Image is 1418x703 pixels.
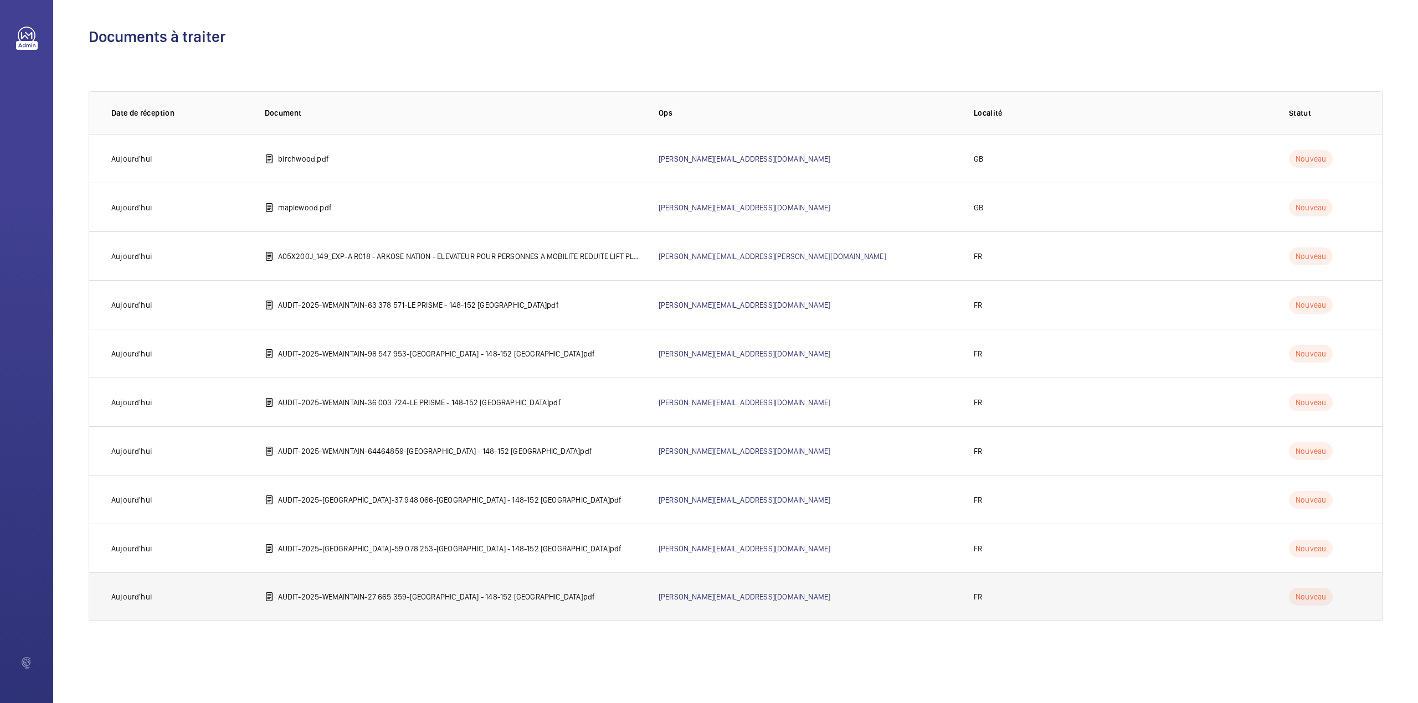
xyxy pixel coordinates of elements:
[1289,394,1333,411] p: Nouveau
[111,202,152,213] p: Aujourd'hui
[659,544,830,553] a: [PERSON_NAME][EMAIL_ADDRESS][DOMAIN_NAME]
[974,107,1271,118] p: Localité
[659,107,956,118] p: Ops
[974,397,982,408] p: FR
[278,299,559,311] p: AUDIT-2025-WEMAINTAIN-63 378 571-LE PRISME - 148-152 [GEOGRAPHIC_DATA]pdf
[974,446,982,457] p: FR
[111,446,152,457] p: Aujourd'hui
[89,27,1383,47] h1: Documents à traiter
[1289,296,1333,314] p: Nouveau
[111,107,247,118] p: Date de réception
[278,494,622,505] p: AUDIT-2025-[GEOGRAPHIC_DATA]-37 948 066-[GEOGRAPHIC_DATA] - 148-152 [GEOGRAPHIC_DATA]pdf
[659,398,830,407] a: [PERSON_NAME][EMAIL_ADDRESS][DOMAIN_NAME]
[278,591,595,602] p: AUDIT-2025-WEMAINTAIN-27 665 359-[GEOGRAPHIC_DATA] - 148-152 [GEOGRAPHIC_DATA]pdf
[111,397,152,408] p: Aujourd'hui
[659,349,830,358] a: [PERSON_NAME][EMAIL_ADDRESS][DOMAIN_NAME]
[278,202,332,213] p: maplewood.pdf
[1289,540,1333,557] p: Nouveau
[974,591,982,602] p: FR
[111,299,152,311] p: Aujourd'hui
[1289,150,1333,168] p: Nouveau
[278,251,641,262] p: A05X200J_149_EXP-A R018 - ARKOSE NATION - ELEVATEUR POUR PERSONNES A MOBILITE REDUITE LIFT PLU1.pdf
[1289,247,1333,265] p: Nouveau
[659,252,886,261] a: [PERSON_NAME][EMAIL_ADDRESS][PERSON_NAME][DOMAIN_NAME]
[659,301,830,309] a: [PERSON_NAME][EMAIL_ADDRESS][DOMAIN_NAME]
[974,494,982,505] p: FR
[974,299,982,311] p: FR
[1289,199,1333,216] p: Nouveau
[111,153,152,164] p: Aujourd'hui
[1289,107,1360,118] p: Statut
[1289,588,1333,606] p: Nouveau
[974,202,983,213] p: GB
[111,494,152,505] p: Aujourd'hui
[278,153,329,164] p: birchwood.pdf
[278,446,592,457] p: AUDIT-2025-WEMAINTAIN-64464859-[GEOGRAPHIC_DATA] - 148-152 [GEOGRAPHIC_DATA]pdf
[111,543,152,554] p: Aujourd'hui
[278,397,561,408] p: AUDIT-2025-WEMAINTAIN-36 003 724-LE PRISME - 148-152 [GEOGRAPHIC_DATA]pdf
[974,348,982,359] p: FR
[659,495,830,504] a: [PERSON_NAME][EMAIL_ADDRESS][DOMAIN_NAME]
[278,543,622,554] p: AUDIT-2025-[GEOGRAPHIC_DATA]-59 078 253-[GEOGRAPHIC_DATA] - 148-152 [GEOGRAPHIC_DATA]pdf
[659,154,830,163] a: [PERSON_NAME][EMAIL_ADDRESS][DOMAIN_NAME]
[659,592,830,601] a: [PERSON_NAME][EMAIL_ADDRESS][DOMAIN_NAME]
[265,107,641,118] p: Document
[974,153,983,164] p: GB
[1289,491,1333,509] p: Nouveau
[974,251,982,262] p: FR
[111,251,152,262] p: Aujourd'hui
[111,591,152,602] p: Aujourd'hui
[1289,345,1333,363] p: Nouveau
[278,348,595,359] p: AUDIT-2025-WEMAINTAIN-98 547 953-[GEOGRAPHIC_DATA] - 148-152 [GEOGRAPHIC_DATA]pdf
[111,348,152,359] p: Aujourd'hui
[659,203,830,212] a: [PERSON_NAME][EMAIL_ADDRESS][DOMAIN_NAME]
[1289,442,1333,460] p: Nouveau
[974,543,982,554] p: FR
[659,447,830,456] a: [PERSON_NAME][EMAIL_ADDRESS][DOMAIN_NAME]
